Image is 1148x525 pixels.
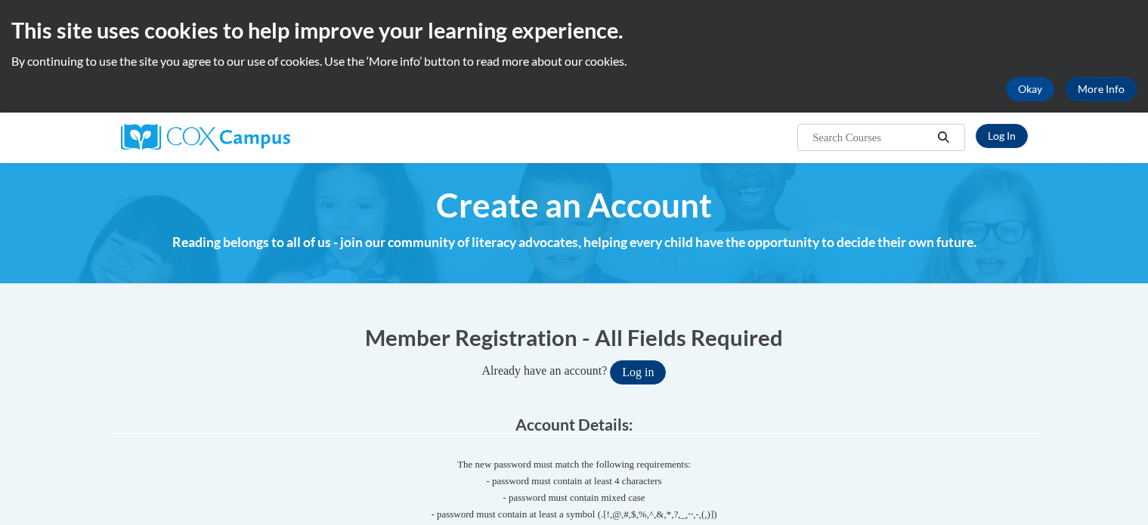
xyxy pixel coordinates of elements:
[436,185,712,225] span: Create an Account
[110,233,1039,252] h4: Reading belongs to all of us - join our community of literacy advocates, helping every child have...
[457,459,691,470] span: The new password must match the following requirements:
[1006,77,1054,101] button: Okay
[932,128,955,147] button: Search
[610,360,666,384] button: Log in
[11,15,1137,45] h2: This site uses cookies to help improve your learning experience.
[121,124,290,151] img: Cox Campus
[976,124,1028,148] a: Log In
[11,53,1137,69] p: By continuing to use the site you agree to our use of cookies. Use the ‘More info’ button to read...
[110,322,1039,353] h1: Member Registration - All Fields Required
[482,364,608,377] span: Already have an account?
[515,415,633,434] span: Account Details:
[811,128,932,147] input: Search Courses
[1066,77,1137,101] a: More Info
